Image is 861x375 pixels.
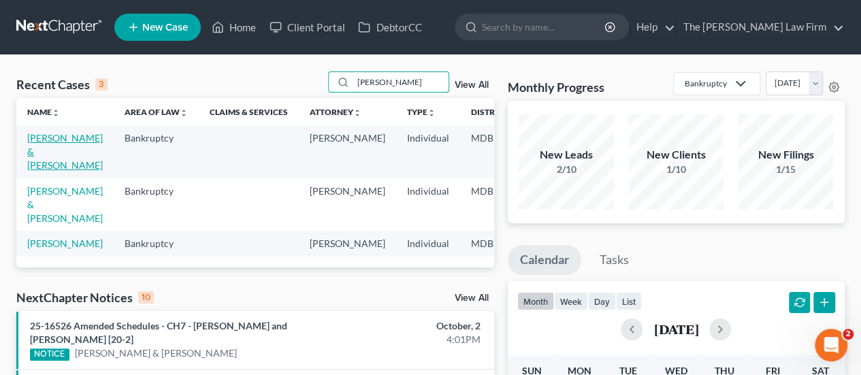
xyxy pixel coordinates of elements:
td: [PERSON_NAME] [299,125,396,178]
a: [PERSON_NAME] & [PERSON_NAME] [27,185,103,224]
a: Calendar [508,245,581,275]
a: Districtunfold_more [471,107,516,117]
button: month [517,292,554,310]
a: Area of Lawunfold_more [125,107,188,117]
button: list [616,292,642,310]
h2: [DATE] [653,322,698,336]
div: 10 [138,291,154,304]
input: Search by name... [482,14,606,39]
a: Client Portal [263,15,351,39]
a: View All [455,80,489,90]
div: 4:01PM [339,333,480,346]
div: 3 [95,78,108,91]
div: Recent Cases [16,76,108,93]
a: View All [455,293,489,303]
div: NextChapter Notices [16,289,154,306]
td: Individual [396,178,460,231]
a: [PERSON_NAME] & [PERSON_NAME] [27,132,103,171]
span: New Case [142,22,188,33]
i: unfold_more [52,109,60,117]
div: October, 2 [339,319,480,333]
a: Home [205,15,263,39]
button: week [554,292,588,310]
a: Attorneyunfold_more [310,107,361,117]
div: New Leads [519,147,614,163]
td: Bankruptcy [114,178,199,231]
h3: Monthly Progress [508,79,604,95]
input: Search by name... [353,72,449,92]
i: unfold_more [427,109,436,117]
div: NOTICE [30,348,69,361]
a: Nameunfold_more [27,107,60,117]
td: Bankruptcy [114,125,199,178]
a: [PERSON_NAME] & [PERSON_NAME] [75,346,237,360]
iframe: Intercom live chat [815,329,847,361]
div: Bankruptcy [685,78,727,89]
a: Tasks [587,245,641,275]
i: unfold_more [353,109,361,117]
div: 2/10 [519,163,614,176]
a: [PERSON_NAME] [27,238,103,249]
div: 1/10 [628,163,724,176]
button: day [588,292,616,310]
a: The [PERSON_NAME] Law Firm [677,15,844,39]
td: MDB [460,231,527,256]
a: 25-16526 Amended Schedules - CH7 - [PERSON_NAME] and [PERSON_NAME] [20-2] [30,320,287,345]
a: DebtorCC [351,15,428,39]
td: [PERSON_NAME] [299,231,396,256]
td: Bankruptcy [114,231,199,256]
i: unfold_more [180,109,188,117]
div: New Clients [628,147,724,163]
td: MDB [460,125,527,178]
div: New Filings [738,147,833,163]
td: [PERSON_NAME] [299,178,396,231]
div: 1/15 [738,163,833,176]
th: Claims & Services [199,98,299,125]
td: Individual [396,125,460,178]
a: Help [630,15,675,39]
td: MDB [460,178,527,231]
td: Individual [396,231,460,256]
span: 2 [843,329,854,340]
a: Typeunfold_more [407,107,436,117]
